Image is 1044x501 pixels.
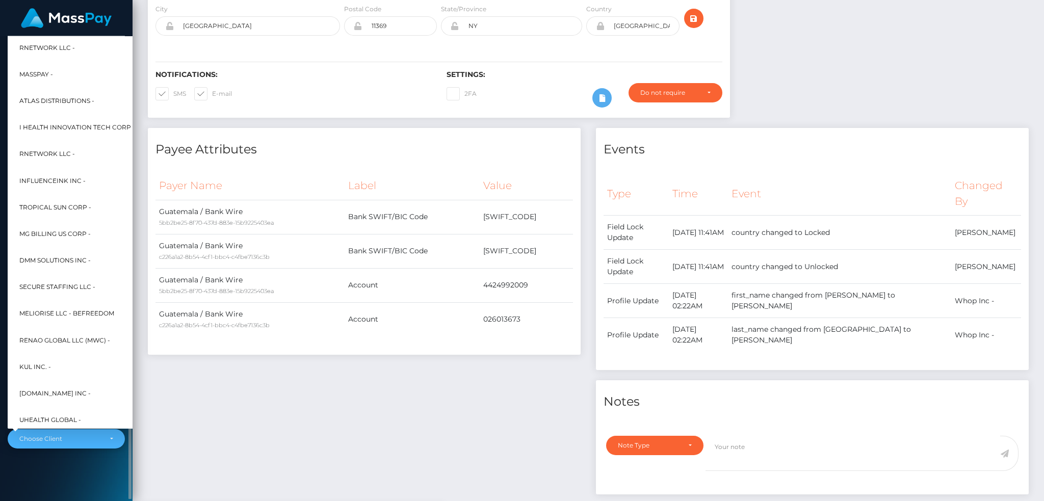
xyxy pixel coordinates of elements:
[480,302,573,336] td: 026013673
[345,200,479,234] td: Bank SWIFT/BIC Code
[159,219,274,226] small: 5bb2be25-8f70-437d-883e-15b9225403ea
[669,318,728,352] td: [DATE] 02:22AM
[19,281,95,294] span: Secure Staffing LLC -
[728,172,951,215] th: Event
[669,216,728,250] td: [DATE] 11:41AM
[155,302,345,336] td: Guatemala / Bank Wire
[586,5,612,14] label: Country
[159,253,270,260] small: c226a1a2-8b54-4cf1-bbc4-c4fbe7136c3b
[951,318,1021,352] td: Whop Inc -
[604,318,669,352] td: Profile Update
[19,201,91,214] span: Tropical Sun Corp -
[669,172,728,215] th: Time
[155,200,345,234] td: Guatemala / Bank Wire
[728,216,951,250] td: country changed to Locked
[155,141,573,159] h4: Payee Attributes
[155,87,186,100] label: SMS
[19,307,114,321] span: Meliorise LLC - BEfreedom
[345,234,479,268] td: Bank SWIFT/BIC Code
[159,322,270,329] small: c226a1a2-8b54-4cf1-bbc4-c4fbe7136c3b
[480,268,573,302] td: 4424992009
[155,268,345,302] td: Guatemala / Bank Wire
[19,360,51,374] span: Kul Inc. -
[728,318,951,352] td: last_name changed from [GEOGRAPHIC_DATA] to [PERSON_NAME]
[441,5,486,14] label: State/Province
[159,287,274,295] small: 5bb2be25-8f70-437d-883e-15b9225403ea
[19,387,91,400] span: [DOMAIN_NAME] INC -
[728,250,951,284] td: country changed to Unlocked
[21,8,112,28] img: MassPay Logo
[480,172,573,200] th: Value
[155,70,431,79] h6: Notifications:
[194,87,232,100] label: E-mail
[19,334,110,347] span: Renao Global LLC (MWC) -
[345,268,479,302] td: Account
[19,148,75,161] span: rNetwork LLC -
[345,302,479,336] td: Account
[480,200,573,234] td: [SWIFT_CODE]
[604,393,1021,411] h4: Notes
[951,250,1021,284] td: [PERSON_NAME]
[604,216,669,250] td: Field Lock Update
[604,250,669,284] td: Field Lock Update
[345,172,479,200] th: Label
[19,94,94,108] span: Atlas Distributions -
[604,172,669,215] th: Type
[8,429,125,449] button: Choose Client
[344,5,381,14] label: Postal Code
[19,254,91,267] span: DMM Solutions Inc -
[604,284,669,318] td: Profile Update
[669,250,728,284] td: [DATE] 11:41AM
[480,234,573,268] td: [SWIFT_CODE]
[19,227,91,241] span: MG Billing US Corp -
[19,174,86,188] span: InfluenceInk Inc -
[669,284,728,318] td: [DATE] 02:22AM
[606,436,703,455] button: Note Type
[155,234,345,268] td: Guatemala / Bank Wire
[951,172,1021,215] th: Changed By
[447,87,477,100] label: 2FA
[951,284,1021,318] td: Whop Inc -
[19,413,81,427] span: UHealth Global -
[604,141,1021,159] h4: Events
[951,216,1021,250] td: [PERSON_NAME]
[19,121,135,134] span: I HEALTH INNOVATION TECH CORP -
[629,83,722,102] button: Do not require
[618,441,680,450] div: Note Type
[19,68,53,81] span: MassPay -
[447,70,722,79] h6: Settings:
[155,5,168,14] label: City
[728,284,951,318] td: first_name changed from [PERSON_NAME] to [PERSON_NAME]
[155,172,345,200] th: Payer Name
[640,89,699,97] div: Do not require
[19,435,101,443] div: Choose Client
[19,41,75,55] span: RNetwork LLC -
